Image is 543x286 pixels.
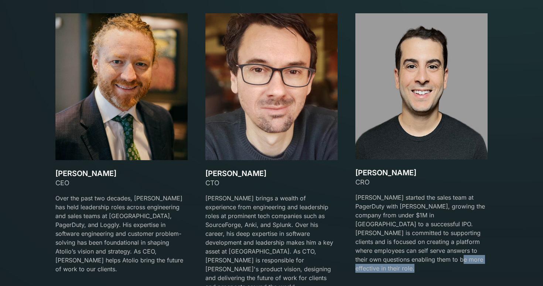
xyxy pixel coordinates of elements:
div: CTO [205,178,338,188]
p: Over the past two decades, [PERSON_NAME] has held leadership roles across engineering and sales t... [55,194,188,273]
div: CEO [55,178,188,188]
img: team [55,13,188,160]
h3: [PERSON_NAME] [55,169,188,178]
h3: [PERSON_NAME] [205,169,338,178]
img: team [205,13,338,160]
iframe: Chat Widget [506,251,543,286]
img: team [355,13,488,159]
div: CRO [355,177,488,187]
h3: [PERSON_NAME] [355,168,488,177]
p: [PERSON_NAME] started the sales team at PagerDuty with [PERSON_NAME], growing the company from un... [355,193,488,273]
